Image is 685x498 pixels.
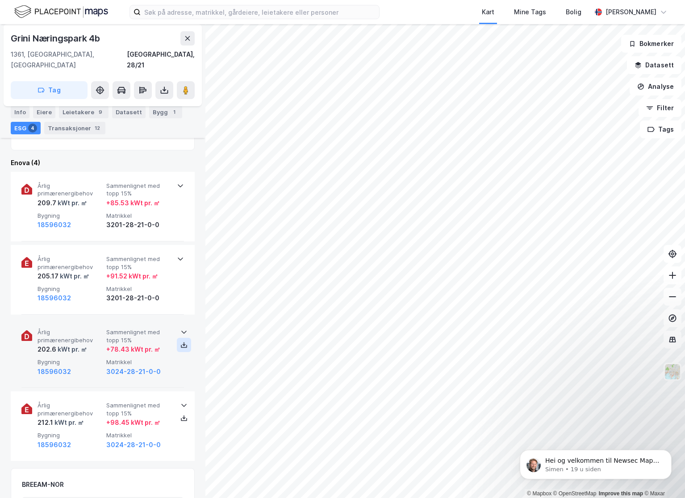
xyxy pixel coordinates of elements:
[106,285,171,293] span: Matrikkel
[59,106,109,118] div: Leietakere
[639,99,681,117] button: Filter
[106,198,160,208] div: + 85.53 kWt pr. ㎡
[627,56,681,74] button: Datasett
[106,182,171,198] span: Sammenlignet med topp 15%
[38,293,71,303] button: 18596032
[106,358,171,366] span: Matrikkel
[38,358,103,366] span: Bygning
[106,402,171,417] span: Sammenlignet med topp 15%
[127,49,195,71] div: [GEOGRAPHIC_DATA], 28/21
[106,271,158,282] div: + 91.52 kWt pr. ㎡
[482,7,494,17] div: Kart
[38,285,103,293] span: Bygning
[506,431,685,494] iframe: Intercom notifications melding
[38,440,71,450] button: 18596032
[621,35,681,53] button: Bokmerker
[38,432,103,439] span: Bygning
[106,220,171,230] div: 3201-28-21-0-0
[640,120,681,138] button: Tags
[38,344,87,355] div: 202.6
[53,417,84,428] div: kWt pr. ㎡
[56,198,87,208] div: kWt pr. ㎡
[106,255,171,271] span: Sammenlignet med topp 15%
[106,212,171,220] span: Matrikkel
[553,490,597,497] a: OpenStreetMap
[38,255,103,271] span: Årlig primærenergibehov
[106,344,160,355] div: + 78.43 kWt pr. ㎡
[93,124,102,133] div: 12
[141,5,379,19] input: Søk på adresse, matrikkel, gårdeiere, leietakere eller personer
[566,7,581,17] div: Bolig
[38,271,89,282] div: 205.17
[38,212,103,220] span: Bygning
[149,106,182,118] div: Bygg
[106,417,160,428] div: + 98.45 kWt pr. ㎡
[38,366,71,377] button: 18596032
[106,293,171,303] div: 3201-28-21-0-0
[14,4,108,20] img: logo.f888ab2527a4732fd821a326f86c7f29.svg
[38,417,84,428] div: 212.1
[106,366,161,377] button: 3024-28-21-0-0
[112,106,146,118] div: Datasett
[11,49,127,71] div: 1361, [GEOGRAPHIC_DATA], [GEOGRAPHIC_DATA]
[22,479,64,490] div: BREEAM-NOR
[664,363,681,380] img: Z
[96,108,105,116] div: 9
[106,432,171,439] span: Matrikkel
[11,81,88,99] button: Tag
[58,271,89,282] div: kWt pr. ㎡
[514,7,546,17] div: Mine Tags
[106,440,161,450] button: 3024-28-21-0-0
[11,158,195,168] div: Enova (4)
[170,108,179,116] div: 1
[106,328,171,344] span: Sammenlignet med topp 15%
[11,31,102,46] div: Grini Næringspark 4b
[38,198,87,208] div: 209.7
[11,122,41,134] div: ESG
[56,344,87,355] div: kWt pr. ㎡
[38,402,103,417] span: Årlig primærenergibehov
[44,122,105,134] div: Transaksjoner
[33,106,55,118] div: Eiere
[606,7,656,17] div: [PERSON_NAME]
[599,490,643,497] a: Improve this map
[38,328,103,344] span: Årlig primærenergibehov
[38,220,71,230] button: 18596032
[38,182,103,198] span: Årlig primærenergibehov
[527,490,551,497] a: Mapbox
[11,106,29,118] div: Info
[28,124,37,133] div: 4
[630,78,681,95] button: Analyse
